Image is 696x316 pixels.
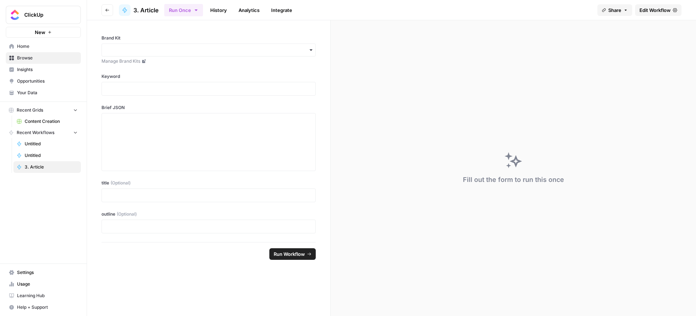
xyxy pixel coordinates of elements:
a: Analytics [234,4,264,16]
span: (Optional) [117,211,137,217]
a: 3. Article [13,161,81,173]
span: Usage [17,281,78,287]
span: Untitled [25,152,78,159]
button: Recent Workflows [6,127,81,138]
span: 3. Article [25,164,78,170]
a: 3. Article [119,4,158,16]
label: outline [101,211,316,217]
span: Browse [17,55,78,61]
span: Home [17,43,78,50]
a: Insights [6,64,81,75]
span: (Optional) [111,180,130,186]
span: Help + Support [17,304,78,311]
a: Learning Hub [6,290,81,302]
img: ClickUp Logo [8,8,21,21]
span: Your Data [17,90,78,96]
span: Insights [17,66,78,73]
button: Run Workflow [269,248,316,260]
label: Keyword [101,73,316,80]
span: Untitled [25,141,78,147]
button: Run Once [164,4,203,16]
span: Content Creation [25,118,78,125]
a: Your Data [6,87,81,99]
span: New [35,29,45,36]
label: title [101,180,316,186]
a: Usage [6,278,81,290]
label: Brief JSON [101,104,316,111]
span: Share [608,7,621,14]
span: Learning Hub [17,292,78,299]
span: ClickUp [24,11,68,18]
a: Manage Brand Kits [101,58,316,65]
button: Recent Grids [6,105,81,116]
a: Home [6,41,81,52]
span: Run Workflow [274,250,305,258]
span: Recent Grids [17,107,43,113]
a: Edit Workflow [635,4,681,16]
button: Share [597,4,632,16]
div: Fill out the form to run this once [463,175,564,185]
a: Untitled [13,138,81,150]
a: Settings [6,267,81,278]
button: Help + Support [6,302,81,313]
span: Recent Workflows [17,129,54,136]
a: Content Creation [13,116,81,127]
a: Opportunities [6,75,81,87]
button: New [6,27,81,38]
a: History [206,4,231,16]
a: Untitled [13,150,81,161]
a: Browse [6,52,81,64]
span: Edit Workflow [639,7,671,14]
span: Opportunities [17,78,78,84]
a: Integrate [267,4,297,16]
span: 3. Article [133,6,158,14]
button: Workspace: ClickUp [6,6,81,24]
span: Settings [17,269,78,276]
label: Brand Kit [101,35,316,41]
